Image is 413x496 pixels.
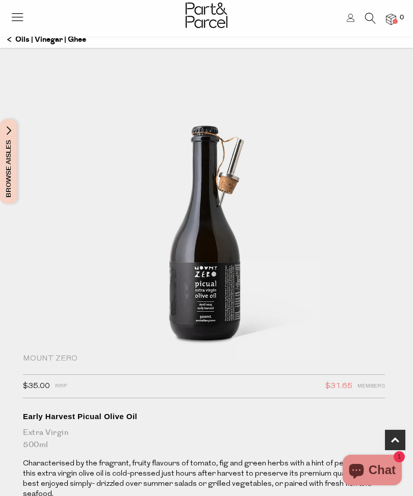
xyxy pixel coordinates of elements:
img: Part&Parcel [186,3,227,28]
a: 0 [386,14,396,24]
span: RRP [55,380,67,393]
div: Extra Virgin 500ml [23,427,385,451]
span: 0 [397,13,406,22]
img: Early Harvest Picual Olive Oil [54,47,359,407]
span: Members [357,380,385,393]
span: $31.65 [325,380,352,393]
a: Oils | Vinegar | Ghee [7,31,86,48]
div: Mount Zero [23,354,385,364]
span: $35.00 [23,380,50,393]
span: Browse Aisles [3,119,14,204]
div: Early Harvest Picual Olive Oil [23,411,385,422]
inbox-online-store-chat: Shopify online store chat [340,455,405,488]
